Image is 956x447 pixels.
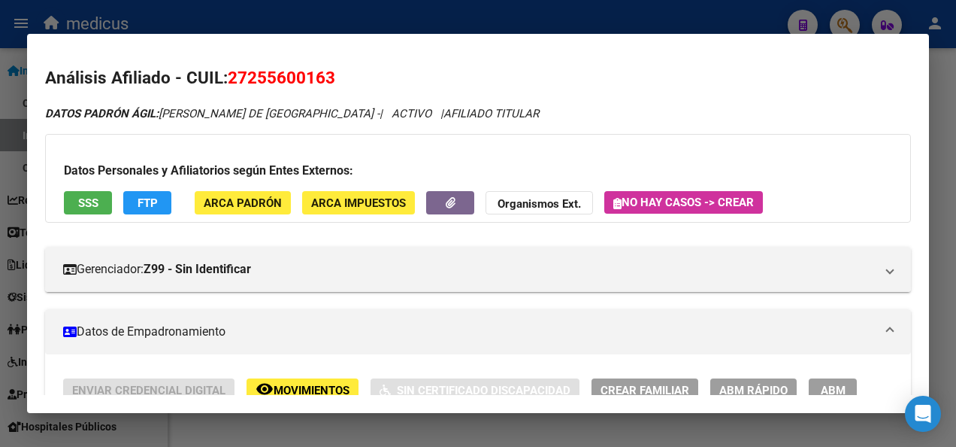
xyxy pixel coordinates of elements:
[63,379,234,402] button: Enviar Credencial Digital
[63,323,875,341] mat-panel-title: Datos de Empadronamiento
[144,260,251,278] strong: Z99 - Sin Identificar
[809,379,857,402] button: ABM
[64,191,112,214] button: SSS
[613,196,754,209] span: No hay casos -> Crear
[591,379,698,402] button: Crear Familiar
[64,162,892,180] h3: Datos Personales y Afiliatorios según Entes Externos:
[274,384,349,397] span: Movimientos
[45,107,380,120] span: [PERSON_NAME] DE [GEOGRAPHIC_DATA] -
[63,260,875,278] mat-panel-title: Gerenciador:
[311,196,406,210] span: ARCA Impuestos
[604,191,763,214] button: No hay casos -> Crear
[45,65,911,91] h2: Análisis Afiliado - CUIL:
[45,247,911,292] mat-expansion-panel-header: Gerenciador:Z99 - Sin Identificar
[45,309,911,354] mat-expansion-panel-header: Datos de Empadronamiento
[45,107,539,120] i: | ACTIVO |
[905,396,941,432] div: Open Intercom Messenger
[138,196,158,210] span: FTP
[78,196,98,210] span: SSS
[371,379,579,402] button: Sin Certificado Discapacidad
[486,191,593,214] button: Organismos Ext.
[72,384,225,397] span: Enviar Credencial Digital
[601,384,689,397] span: Crear Familiar
[498,197,581,211] strong: Organismos Ext.
[443,107,539,120] span: AFILIADO TITULAR
[123,191,171,214] button: FTP
[45,107,159,120] strong: DATOS PADRÓN ÁGIL:
[228,68,335,87] span: 27255600163
[247,379,358,402] button: Movimientos
[302,191,415,214] button: ARCA Impuestos
[821,384,846,397] span: ABM
[397,384,570,397] span: Sin Certificado Discapacidad
[195,191,291,214] button: ARCA Padrón
[719,384,788,397] span: ABM Rápido
[204,196,282,210] span: ARCA Padrón
[256,380,274,398] mat-icon: remove_red_eye
[710,379,797,402] button: ABM Rápido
